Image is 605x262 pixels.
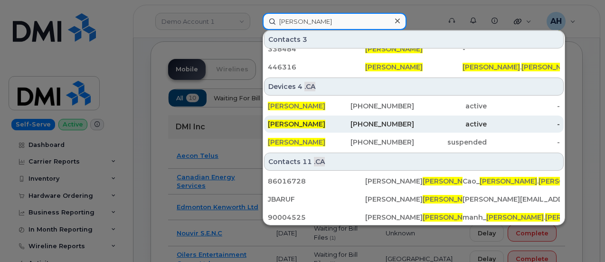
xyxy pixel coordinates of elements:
[263,13,406,30] input: Find something...
[314,157,325,166] span: .CA
[521,63,579,71] span: [PERSON_NAME]
[264,40,564,58] a: 338484[PERSON_NAME]-
[268,194,365,204] div: JBARUF
[268,44,365,54] div: 338484
[414,101,487,111] div: active
[545,213,603,222] span: [PERSON_NAME]
[487,119,560,129] div: -
[264,30,564,49] div: Contacts
[414,137,487,147] div: suspended
[268,62,365,72] div: 446316
[264,116,564,133] a: [PERSON_NAME][PHONE_NUMBER]active-
[463,176,560,186] div: Cao_ . @[DOMAIN_NAME]
[486,213,544,222] span: [PERSON_NAME]
[365,176,463,186] div: [PERSON_NAME]
[365,194,463,204] div: [PERSON_NAME]
[487,137,560,147] div: -
[463,63,520,71] span: [PERSON_NAME]
[302,157,312,166] span: 11
[264,134,564,151] a: [PERSON_NAME][PHONE_NUMBER]suspended-
[423,195,480,204] span: [PERSON_NAME]
[463,194,560,204] div: [PERSON_NAME][EMAIL_ADDRESS][PERSON_NAME][DOMAIN_NAME]
[302,35,307,44] span: 3
[539,177,596,185] span: [PERSON_NAME]
[463,44,560,54] div: -
[365,213,463,222] div: [PERSON_NAME]
[264,58,564,76] a: 446316[PERSON_NAME][PERSON_NAME].[PERSON_NAME]2@[PERSON_NAME][DOMAIN_NAME]
[268,120,325,128] span: [PERSON_NAME]
[264,97,564,115] a: [PERSON_NAME][PHONE_NUMBER]active-
[463,213,560,222] div: manh_ . @[DOMAIN_NAME]
[268,213,365,222] div: 90004525
[298,82,302,91] span: 4
[304,82,315,91] span: .CA
[487,101,560,111] div: -
[264,153,564,171] div: Contacts
[365,45,423,53] span: [PERSON_NAME]
[463,62,560,72] div: . 2@[PERSON_NAME][DOMAIN_NAME]
[423,177,480,185] span: [PERSON_NAME]
[365,63,423,71] span: [PERSON_NAME]
[268,176,365,186] div: 86016728
[480,177,537,185] span: [PERSON_NAME]
[268,102,325,110] span: [PERSON_NAME]
[264,173,564,190] a: 86016728[PERSON_NAME][PERSON_NAME]Cao_[PERSON_NAME].[PERSON_NAME]@[DOMAIN_NAME]
[264,191,564,208] a: JBARUF[PERSON_NAME][PERSON_NAME][PERSON_NAME][EMAIL_ADDRESS][PERSON_NAME][DOMAIN_NAME]
[268,138,325,146] span: [PERSON_NAME]
[423,213,480,222] span: [PERSON_NAME]
[341,119,414,129] div: [PHONE_NUMBER]
[341,137,414,147] div: [PHONE_NUMBER]
[341,101,414,111] div: [PHONE_NUMBER]
[414,119,487,129] div: active
[264,209,564,226] a: 90004525[PERSON_NAME][PERSON_NAME]manh_[PERSON_NAME].[PERSON_NAME]@[DOMAIN_NAME]
[264,78,564,96] div: Devices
